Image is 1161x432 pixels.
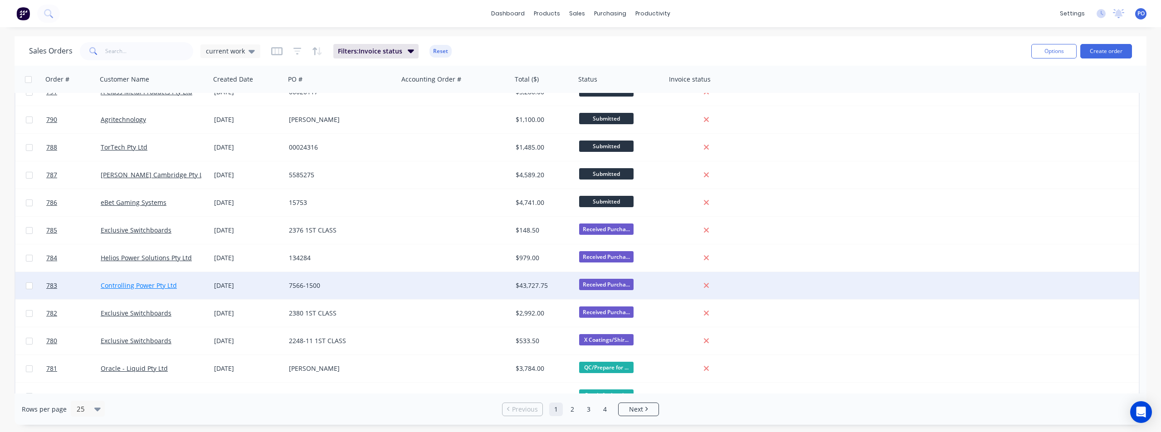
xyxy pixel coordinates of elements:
[46,355,101,382] a: 781
[516,226,569,235] div: $148.50
[516,281,569,290] div: $43,727.75
[598,403,612,416] a: Page 4
[333,44,419,58] button: Filters:Invoice status
[289,364,390,373] div: [PERSON_NAME]
[549,403,563,416] a: Page 1 is your current page
[214,281,282,290] div: [DATE]
[214,309,282,318] div: [DATE]
[1080,44,1132,58] button: Create order
[566,403,579,416] a: Page 2
[579,362,634,373] span: QC/Prepare for ...
[214,392,282,401] div: [DATE]
[214,198,282,207] div: [DATE]
[289,309,390,318] div: 2380 1ST CLASS
[579,306,634,318] span: Received Purcha...
[214,253,282,262] div: [DATE]
[289,253,390,262] div: 134284
[213,75,253,84] div: Created Date
[29,47,73,55] h1: Sales Orders
[46,309,57,318] span: 782
[516,392,569,401] div: $4,840.00
[101,115,146,124] a: Agritechnology
[206,46,245,56] span: current work
[579,334,634,345] span: X Coatings/Shir...
[579,196,634,207] span: Submitted
[487,7,529,20] a: dashboard
[401,75,461,84] div: Accounting Order #
[45,75,69,84] div: Order #
[101,226,171,234] a: Exclusive Switchboards
[46,226,57,235] span: 785
[101,281,177,290] a: Controlling Power Pty Ltd
[582,403,595,416] a: Page 3
[214,143,282,152] div: [DATE]
[46,392,57,401] span: 702
[669,75,711,84] div: Invoice status
[289,226,390,235] div: 2376 1ST CLASS
[214,170,282,180] div: [DATE]
[529,7,565,20] div: products
[516,143,569,152] div: $1,485.00
[502,405,542,414] a: Previous page
[46,170,57,180] span: 787
[101,336,171,345] a: Exclusive Switchboards
[46,143,57,152] span: 788
[579,279,634,290] span: Received Purcha...
[579,389,634,401] span: Ready for Invoi...
[498,403,663,416] ul: Pagination
[579,251,634,262] span: Received Purcha...
[512,405,538,414] span: Previous
[289,143,390,152] div: 00024316
[516,309,569,318] div: $2,992.00
[1031,44,1077,58] button: Options
[101,143,147,151] a: TorTech Pty Ltd
[46,134,101,161] a: 788
[516,364,569,373] div: $3,784.00
[214,115,282,124] div: [DATE]
[289,115,390,124] div: [PERSON_NAME]
[579,168,634,180] span: Submitted
[516,115,569,124] div: $1,100.00
[101,198,166,207] a: eBet Gaming Systems
[46,217,101,244] a: 785
[289,198,390,207] div: 15753
[46,106,101,133] a: 790
[289,281,390,290] div: 7566-1500
[46,189,101,216] a: 786
[101,364,168,373] a: Oracle - Liquid Pty Ltd
[101,170,209,179] a: [PERSON_NAME] Cambridge Pty Ltd
[1137,10,1145,18] span: PO
[619,405,659,414] a: Next page
[46,336,57,345] span: 780
[46,383,101,410] a: 702
[46,198,57,207] span: 786
[288,75,302,84] div: PO #
[46,327,101,354] a: 780
[516,198,569,207] div: $4,741.00
[46,244,101,272] a: 784
[101,253,192,262] a: Helios Power Solutions Pty Ltd
[214,364,282,373] div: [DATE]
[629,405,643,414] span: Next
[105,42,194,60] input: Search...
[101,309,171,317] a: Exclusive Switchboards
[46,253,57,262] span: 784
[214,226,282,235] div: [DATE]
[515,75,539,84] div: Total ($)
[338,47,402,56] span: Filters: Invoice status
[516,336,569,345] div: $533.50
[289,392,390,401] div: [PERSON_NAME]
[1130,401,1152,423] div: Open Intercom Messenger
[565,7,590,20] div: sales
[516,170,569,180] div: $4,589.20
[46,161,101,189] a: 787
[429,45,452,58] button: Reset
[579,113,634,124] span: Submitted
[46,272,101,299] a: 783
[590,7,631,20] div: purchasing
[22,405,67,414] span: Rows per page
[631,7,675,20] div: productivity
[578,75,597,84] div: Status
[16,7,30,20] img: Factory
[100,75,149,84] div: Customer Name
